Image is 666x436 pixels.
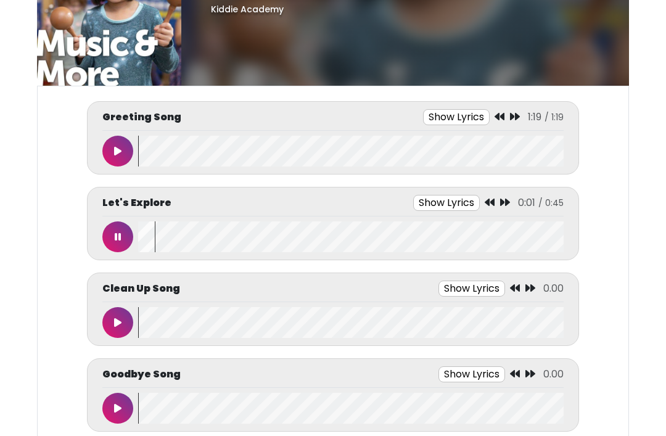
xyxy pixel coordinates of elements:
h5: Kiddie Academy [211,4,599,15]
button: Show Lyrics [438,366,505,382]
span: 0.00 [543,367,564,381]
span: 0.00 [543,281,564,295]
span: 0:01 [518,195,535,210]
button: Show Lyrics [423,109,490,125]
p: Greeting Song [102,110,181,125]
p: Let's Explore [102,195,171,210]
span: / 1:19 [545,111,564,123]
button: Show Lyrics [413,195,480,211]
p: Clean Up Song [102,281,180,296]
span: 1:19 [528,110,541,124]
button: Show Lyrics [438,281,505,297]
span: / 0:45 [538,197,564,209]
p: Goodbye Song [102,367,181,382]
